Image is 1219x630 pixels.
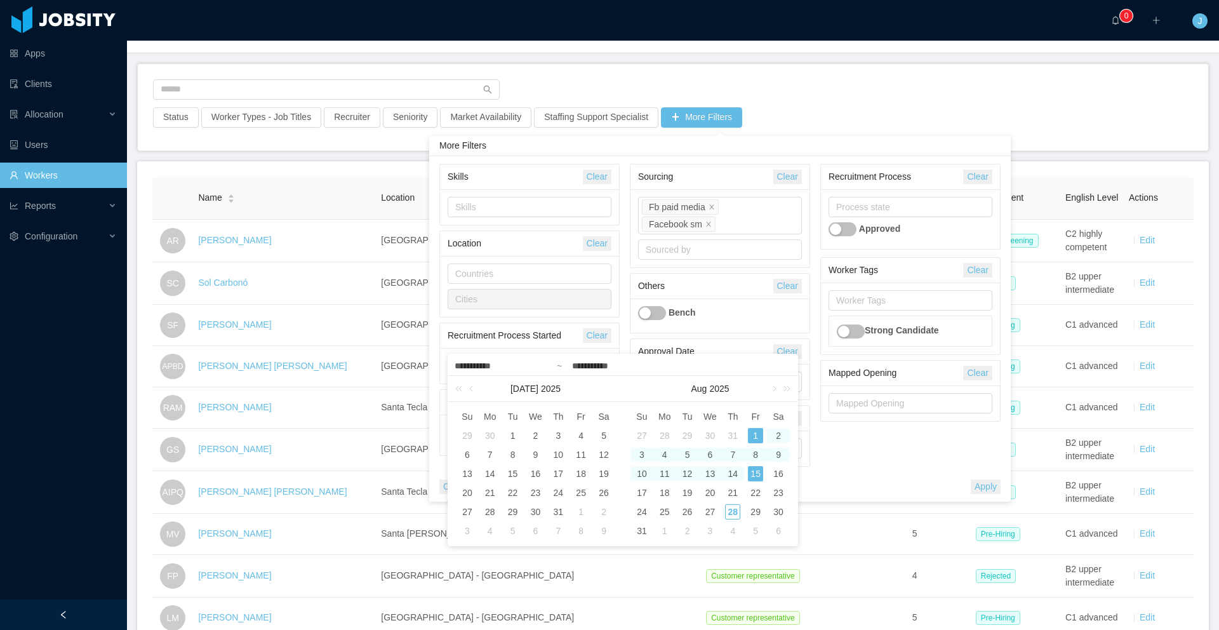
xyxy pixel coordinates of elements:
div: 19 [680,485,695,500]
div: 8 [505,447,521,462]
td: August 20, 2025 [699,483,722,502]
th: Wed [699,407,722,426]
div: 1 [657,523,672,539]
td: June 29, 2025 [456,426,479,445]
td: July 19, 2025 [592,464,615,483]
td: August 9, 2025 [767,445,790,464]
div: 28 [657,428,672,443]
div: 25 [573,485,589,500]
div: 27 [460,504,475,519]
a: icon: appstoreApps [10,41,117,66]
div: 17 [634,485,649,500]
a: Next year (Control + right) [776,376,793,401]
td: [GEOGRAPHIC_DATA] - [GEOGRAPHIC_DATA] [376,262,701,305]
a: Edit [1140,444,1155,454]
button: Clear [963,170,992,184]
a: Pre-Hiring [976,612,1025,622]
a: [PERSON_NAME] [PERSON_NAME] [198,486,347,497]
span: AR [166,228,178,253]
div: Sourced by [646,243,789,256]
td: August 31, 2025 [630,521,653,540]
span: Rejected [976,569,1016,583]
button: Apply [971,479,1001,494]
td: July 11, 2025 [570,445,592,464]
a: [DATE] [509,376,540,401]
td: [GEOGRAPHIC_DATA] - [GEOGRAPHIC_DATA] [376,220,701,262]
a: 2025 [708,376,730,401]
td: August 11, 2025 [653,464,676,483]
td: August 1, 2025 [744,426,767,445]
div: Fb paid media [649,200,705,214]
th: Sat [767,407,790,426]
td: July 31, 2025 [547,502,570,521]
td: August 5, 2025 [502,521,524,540]
div: 15 [505,466,521,481]
div: 9 [771,447,786,462]
td: August 17, 2025 [630,483,653,502]
strong: Bench [669,307,696,318]
a: [PERSON_NAME] [198,570,271,580]
div: 4 [725,523,740,539]
div: 4 [657,447,672,462]
a: Edit [1140,612,1155,622]
td: August 24, 2025 [630,502,653,521]
td: August 14, 2025 [721,464,744,483]
div: 13 [460,466,475,481]
th: Tue [676,407,699,426]
td: August 19, 2025 [676,483,699,502]
td: August 28, 2025 [721,502,744,521]
div: 29 [748,504,763,519]
a: Edit [1140,278,1155,288]
td: [GEOGRAPHIC_DATA] - [GEOGRAPHIC_DATA] [376,346,701,387]
button: Clear [583,170,611,184]
div: 31 [725,428,740,443]
i: icon: search [483,85,492,94]
a: Edit [1140,486,1155,497]
div: 8 [748,447,763,462]
div: 25 [657,504,672,519]
a: [PERSON_NAME] [198,319,271,330]
div: 3 [634,447,649,462]
div: 2 [596,504,611,519]
div: 4 [483,523,498,539]
th: Thu [721,407,744,426]
span: J [1198,13,1202,29]
div: 24 [634,504,649,519]
div: 4 [573,428,589,443]
td: July 17, 2025 [547,464,570,483]
td: August 9, 2025 [592,521,615,540]
div: 28 [725,504,740,519]
th: Fri [744,407,767,426]
span: English Level [1065,192,1118,203]
div: Worker Tags [836,294,979,307]
td: July 10, 2025 [547,445,570,464]
a: [PERSON_NAME] [198,235,271,245]
td: July 14, 2025 [479,464,502,483]
div: 11 [573,447,589,462]
td: July 21, 2025 [479,483,502,502]
button: Clear [439,479,468,494]
button: Clear [773,279,802,293]
a: Rejected [976,570,1021,580]
span: Name [198,191,222,204]
div: Facebook sm [649,217,702,231]
td: August 4, 2025 [653,445,676,464]
td: July 31, 2025 [721,426,744,445]
div: 29 [460,428,475,443]
div: 12 [680,466,695,481]
a: [PERSON_NAME] [PERSON_NAME] [198,361,347,371]
button: Seniority [383,107,437,128]
a: Pre-Hiring [976,528,1025,539]
button: Clear [963,263,992,278]
td: September 1, 2025 [653,521,676,540]
div: 30 [528,504,543,519]
td: June 30, 2025 [479,426,502,445]
a: Edit [1140,570,1155,580]
td: August 3, 2025 [456,521,479,540]
a: [PERSON_NAME] [198,402,271,412]
div: 20 [702,485,717,500]
td: August 2, 2025 [767,426,790,445]
td: B2 upper intermediate [1060,262,1124,305]
button: Status [153,107,199,128]
i: icon: caret-up [227,193,234,197]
